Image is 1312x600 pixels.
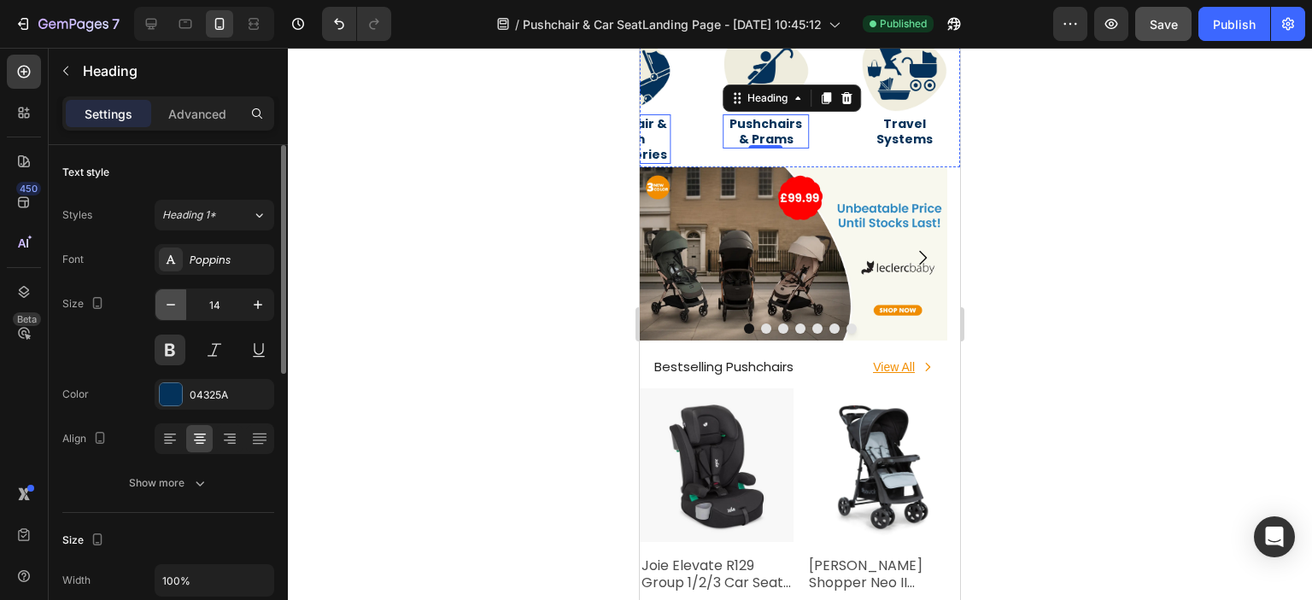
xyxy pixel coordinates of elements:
div: Open Intercom Messenger [1254,516,1295,557]
button: Dot [155,276,166,286]
div: Font [62,252,84,267]
button: Dot [173,276,183,286]
button: 7 [7,7,127,41]
a: Hauck Shopper Neo II Pushchair - Caviar/Silver [167,341,321,494]
a: Pushchairs & Prams [90,67,162,100]
p: Settings [85,105,132,123]
div: 450 [16,182,41,195]
button: Carousel Back Arrow [14,186,61,234]
div: Styles [62,207,92,223]
span: Heading 1* [162,207,216,223]
div: Color [62,387,89,402]
div: Show more [129,475,208,492]
div: Size [62,293,108,316]
p: Bestselling Pushchairs [15,311,173,328]
p: 7 [112,14,120,34]
span: / [515,15,519,33]
p: Advanced [168,105,226,123]
div: Undo/Redo [322,7,391,41]
span: Pushchair & Car SeatLanding Page - [DATE] 10:45:12 [523,15,822,33]
div: Text style [62,165,109,180]
span: Published [880,16,927,32]
a: View All [220,303,307,335]
div: Publish [1213,15,1256,33]
p: View All [233,312,275,327]
span: Save [1150,17,1178,32]
div: Align [62,428,110,451]
p: Heading [83,61,267,81]
div: Heading [104,43,151,58]
h2: [PERSON_NAME] Shopper Neo II Pushchair - Caviar/Silver [167,508,321,547]
button: Dot [207,276,217,286]
input: Auto [155,565,273,596]
div: Poppins [190,253,270,268]
button: Dot [190,276,200,286]
div: 04325A [190,387,270,403]
a: Travel Systems [237,67,293,100]
button: Dot [104,276,114,286]
iframe: Design area [640,48,960,600]
div: Size [62,529,108,552]
button: Save [1135,7,1192,41]
button: Carousel Next Arrow [259,186,307,234]
div: Width [62,573,91,588]
button: Show more [62,468,274,498]
button: Heading 1* [155,200,274,230]
button: Dot [138,276,149,286]
button: Dot [121,276,132,286]
button: Publish [1198,7,1270,41]
div: Beta [13,312,41,326]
